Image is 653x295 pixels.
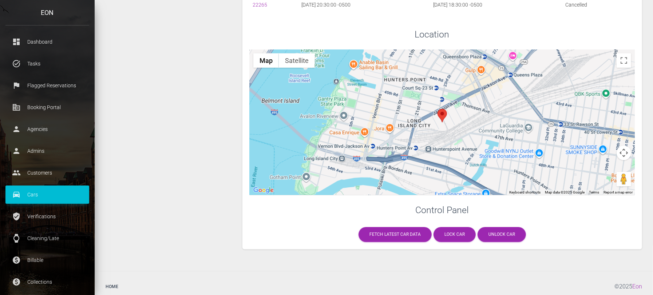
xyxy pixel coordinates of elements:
[11,167,84,178] p: Customers
[5,142,89,160] a: person Admins
[617,172,631,186] button: Drag Pegman onto the map to open Street View
[589,190,599,194] a: Terms (opens in new tab)
[11,255,84,266] p: Billable
[5,98,89,116] a: corporate_fare Booking Portal
[603,190,633,194] a: Report a map error
[5,164,89,182] a: people Customers
[5,76,89,95] a: flag Flagged Reservations
[5,186,89,204] a: drive_eta Cars
[359,227,432,242] a: Fetch latest car data
[617,53,631,68] button: Toggle fullscreen view
[5,251,89,269] a: paid Billable
[617,145,631,160] button: Map camera controls
[434,227,476,242] a: Lock car
[252,186,276,195] a: Open this area in Google Maps (opens a new window)
[11,124,84,135] p: Agencies
[11,189,84,200] p: Cars
[5,273,89,291] a: paid Collections
[11,80,84,91] p: Flagged Reservations
[11,102,84,113] p: Booking Portal
[253,53,279,68] button: Show street map
[11,211,84,222] p: Verifications
[478,227,526,242] a: Unlock car
[5,55,89,73] a: task_alt Tasks
[11,145,84,156] p: Admins
[250,204,635,216] h3: Control Panel
[252,186,276,195] img: Google
[5,229,89,247] a: watch Cleaning/Late
[11,36,84,47] p: Dashboard
[11,233,84,244] p: Cleaning/Late
[279,53,315,68] button: Show satellite imagery
[632,283,642,290] a: Eon
[415,28,635,41] h3: Location
[5,33,89,51] a: dashboard Dashboard
[509,190,541,195] button: Keyboard shortcuts
[5,207,89,226] a: verified_user Verifications
[11,58,84,69] p: Tasks
[11,276,84,287] p: Collections
[253,2,267,8] a: 22265
[545,190,585,194] span: Map data ©2025 Google
[5,120,89,138] a: person Agencies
